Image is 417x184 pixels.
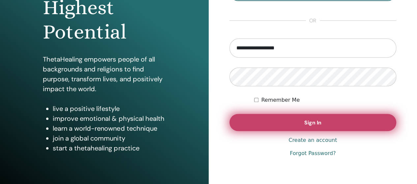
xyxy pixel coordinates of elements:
li: join a global community [53,133,165,143]
a: Create an account [288,136,337,144]
span: Sign In [304,119,321,126]
a: Forgot Password? [290,149,336,157]
label: Remember Me [261,96,300,104]
li: learn a world-renowned technique [53,123,165,133]
span: or [306,17,320,25]
li: improve emotional & physical health [53,114,165,123]
li: live a positive lifestyle [53,104,165,114]
li: start a thetahealing practice [53,143,165,153]
div: Keep me authenticated indefinitely or until I manually logout [254,96,396,104]
p: ThetaHealing empowers people of all backgrounds and religions to find purpose, transform lives, a... [43,54,165,94]
button: Sign In [229,114,397,131]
